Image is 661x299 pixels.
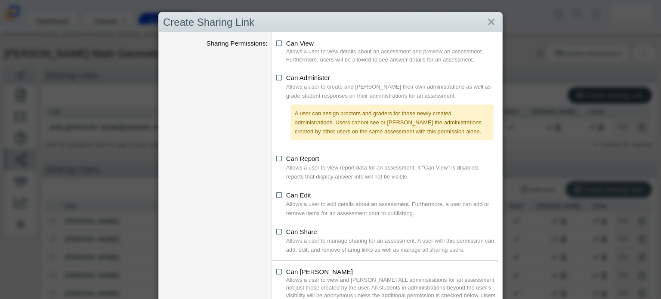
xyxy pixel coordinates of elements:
[286,82,498,140] dfn: Allows a user to create and [PERSON_NAME] their own administrations as well as grade student resp...
[159,12,502,33] div: Create Sharing Link
[286,200,498,218] dfn: Allows a user to edit details about an assessment. Furthermore, a user can add or remove items fo...
[485,15,498,30] a: Close
[286,268,353,275] span: Can [PERSON_NAME]
[286,40,314,47] span: Can View
[290,105,494,140] div: A user can assign proctors and graders for those newly created administrations. Users cannot see ...
[286,228,317,235] span: Can Share
[286,48,498,63] dfn: Allows a user to view details about an assessment and preview an assessment. Furthermore, users w...
[286,191,311,199] span: Can Edit
[207,40,268,47] label: Sharing Permissions
[286,155,319,162] span: Can Report
[286,163,498,181] dfn: Allows a user to view report data for an assessment. If "Can View" is disabled, reports that disp...
[286,74,330,81] span: Can Administer
[286,236,498,254] dfn: Allows a user to manage sharing for an assessment. A user with this permission can add, edit, and...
